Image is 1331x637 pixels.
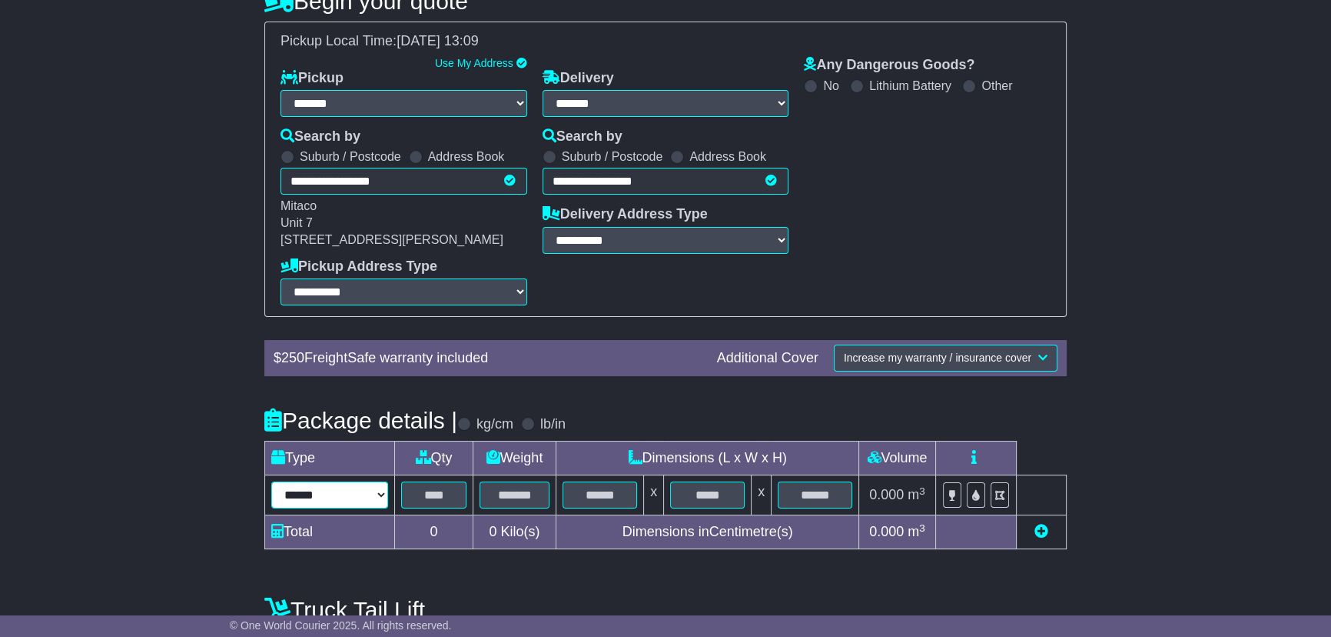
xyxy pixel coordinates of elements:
label: Lithium Battery [869,78,951,93]
td: Volume [858,442,935,475]
label: Delivery [543,70,614,87]
label: Delivery Address Type [543,206,708,223]
h4: Truck Tail Lift [264,597,1067,622]
td: Dimensions in Centimetre(s) [556,515,859,549]
td: Total [265,515,395,549]
a: Use My Address [435,57,513,69]
span: Unit 7 [280,216,313,229]
label: Suburb / Postcode [562,149,663,164]
label: Suburb / Postcode [300,149,401,164]
a: Add new item [1034,524,1048,539]
sup: 3 [919,522,925,534]
span: Increase my warranty / insurance cover [844,352,1031,364]
span: Mitaco [280,199,317,212]
div: Additional Cover [709,350,826,367]
td: 0 [395,515,473,549]
sup: 3 [919,485,925,497]
td: Weight [473,442,556,475]
label: Address Book [428,149,505,164]
span: 0.000 [869,524,904,539]
td: x [644,475,664,515]
td: Kilo(s) [473,515,556,549]
label: Pickup [280,70,344,87]
span: © One World Courier 2025. All rights reserved. [230,619,452,632]
label: Search by [543,128,622,145]
td: x [752,475,772,515]
label: kg/cm [476,416,513,433]
label: Pickup Address Type [280,258,437,275]
label: No [823,78,838,93]
span: m [908,487,925,502]
label: Search by [280,128,360,145]
label: Any Dangerous Goods? [804,57,974,74]
span: 0.000 [869,487,904,502]
label: Address Book [689,149,766,164]
label: Other [981,78,1012,93]
label: lb/in [540,416,566,433]
button: Increase my warranty / insurance cover [834,345,1057,372]
span: m [908,524,925,539]
h4: Package details | [264,408,457,433]
div: $ FreightSafe warranty included [266,350,709,367]
td: Dimensions (L x W x H) [556,442,859,475]
span: [STREET_ADDRESS][PERSON_NAME] [280,233,503,246]
div: Pickup Local Time: [273,33,1058,50]
span: 250 [281,350,304,365]
span: 0 [489,524,496,539]
td: Qty [395,442,473,475]
span: [DATE] 13:09 [397,33,479,48]
td: Type [265,442,395,475]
